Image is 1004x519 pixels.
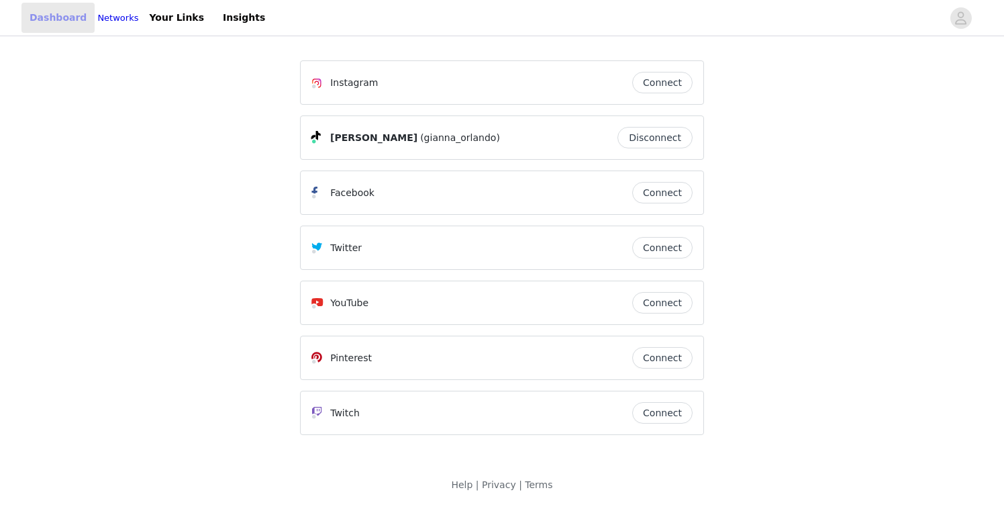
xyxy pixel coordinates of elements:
[476,479,479,490] span: |
[519,479,522,490] span: |
[954,7,967,29] div: avatar
[420,131,500,145] span: (gianna_orlando)
[330,351,372,365] p: Pinterest
[451,479,472,490] a: Help
[311,78,322,89] img: Instagram Icon
[21,3,95,33] a: Dashboard
[97,11,138,25] a: Networks
[617,127,693,148] button: Disconnect
[330,186,374,200] p: Facebook
[632,347,693,369] button: Connect
[632,402,693,424] button: Connect
[632,182,693,203] button: Connect
[482,479,516,490] a: Privacy
[330,406,360,420] p: Twitch
[632,237,693,258] button: Connect
[215,3,273,33] a: Insights
[330,131,417,145] span: [PERSON_NAME]
[330,241,362,255] p: Twitter
[632,292,693,314] button: Connect
[141,3,212,33] a: Your Links
[632,72,693,93] button: Connect
[330,76,378,90] p: Instagram
[330,296,368,310] p: YouTube
[525,479,552,490] a: Terms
